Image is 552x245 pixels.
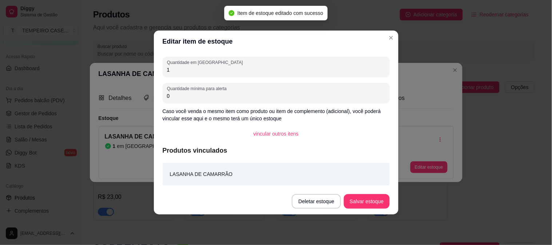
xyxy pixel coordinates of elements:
[163,108,390,122] p: Caso você venda o mesmo item como produto ou item de complemento (adicional), você poderá vincula...
[292,194,341,209] button: Deletar estoque
[385,32,397,44] button: Close
[167,66,385,73] input: Quantidade em estoque
[229,10,235,16] span: check-circle
[163,145,390,156] article: Produtos vinculados
[167,85,229,92] label: Quantidade mínima para alerta
[238,10,323,16] span: Item de estoque editado com sucesso
[167,92,385,100] input: Quantidade mínima para alerta
[170,170,233,178] article: LASANHA DE CAMARRÃO
[167,59,245,65] label: Quantidade em [GEOGRAPHIC_DATA]
[344,194,389,209] button: Salvar estoque
[247,126,305,141] button: vincular outros itens
[154,31,398,52] header: Editar item de estoque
